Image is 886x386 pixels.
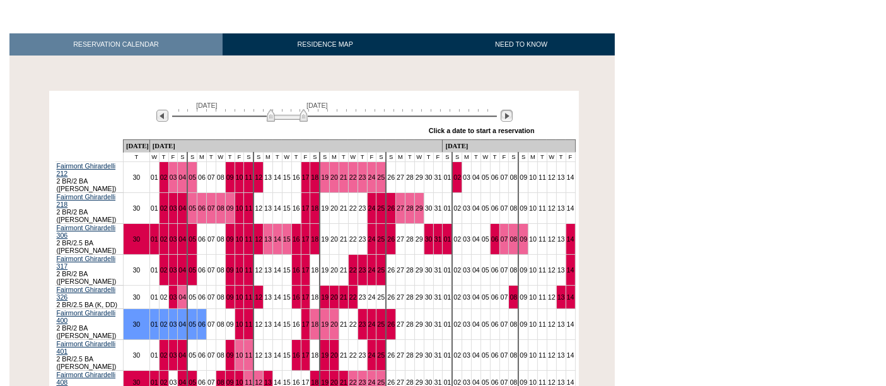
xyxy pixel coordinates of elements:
[539,266,546,274] a: 11
[321,293,329,301] a: 19
[178,173,186,181] a: 04
[443,320,451,328] a: 01
[557,320,565,328] a: 13
[529,266,537,274] a: 10
[397,204,404,212] a: 27
[226,235,234,243] a: 09
[245,293,252,301] a: 11
[349,320,357,328] a: 22
[397,173,404,181] a: 27
[539,204,546,212] a: 11
[264,293,272,301] a: 13
[416,204,423,212] a: 29
[501,204,508,212] a: 07
[189,320,196,328] a: 05
[207,293,215,301] a: 07
[434,173,442,181] a: 31
[463,173,470,181] a: 03
[330,293,338,301] a: 20
[283,204,291,212] a: 15
[406,173,414,181] a: 28
[283,235,291,243] a: 15
[178,320,186,328] a: 04
[321,173,329,181] a: 19
[330,320,338,328] a: 20
[359,173,366,181] a: 23
[463,293,470,301] a: 03
[198,351,206,359] a: 06
[57,255,116,270] a: Fairmont Ghirardelli 317
[368,173,376,181] a: 24
[160,351,168,359] a: 02
[302,235,310,243] a: 17
[283,266,291,274] a: 15
[539,235,546,243] a: 11
[170,293,177,301] a: 03
[557,266,565,274] a: 13
[302,293,310,301] a: 17
[548,204,556,212] a: 12
[425,293,433,301] a: 30
[217,293,224,301] a: 08
[255,173,262,181] a: 12
[510,320,517,328] a: 08
[529,173,537,181] a: 10
[198,320,206,328] a: 06
[491,293,499,301] a: 06
[245,235,252,243] a: 11
[236,204,243,212] a: 10
[501,173,508,181] a: 07
[406,204,414,212] a: 28
[529,235,537,243] a: 10
[539,320,546,328] a: 11
[57,162,116,177] a: Fairmont Ghirardelli 212
[160,293,168,301] a: 02
[170,266,177,274] a: 03
[57,340,116,355] a: Fairmont Ghirardelli 401
[501,235,508,243] a: 07
[397,266,404,274] a: 27
[217,351,224,359] a: 08
[189,204,196,212] a: 05
[567,204,574,212] a: 14
[160,320,168,328] a: 02
[132,235,140,243] a: 30
[482,293,489,301] a: 05
[368,204,376,212] a: 24
[311,266,318,274] a: 18
[434,204,442,212] a: 31
[406,293,414,301] a: 28
[283,173,291,181] a: 15
[510,293,517,301] a: 08
[443,266,451,274] a: 01
[311,293,318,301] a: 18
[151,266,158,274] a: 01
[170,235,177,243] a: 03
[132,266,140,274] a: 30
[567,235,574,243] a: 14
[387,320,395,328] a: 26
[491,266,499,274] a: 06
[321,320,329,328] a: 19
[416,293,423,301] a: 29
[151,351,158,359] a: 01
[302,266,310,274] a: 17
[236,235,243,243] a: 10
[178,235,186,243] a: 04
[217,204,224,212] a: 08
[406,266,414,274] a: 28
[567,293,574,301] a: 14
[170,320,177,328] a: 03
[189,351,196,359] a: 05
[529,204,537,212] a: 10
[428,33,615,56] a: NEED TO KNOW
[223,33,428,56] a: RESIDENCE MAP
[387,235,395,243] a: 26
[443,293,451,301] a: 01
[236,266,243,274] a: 10
[340,266,347,274] a: 21
[283,320,291,328] a: 15
[198,173,206,181] a: 06
[178,204,186,212] a: 04
[321,235,329,243] a: 19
